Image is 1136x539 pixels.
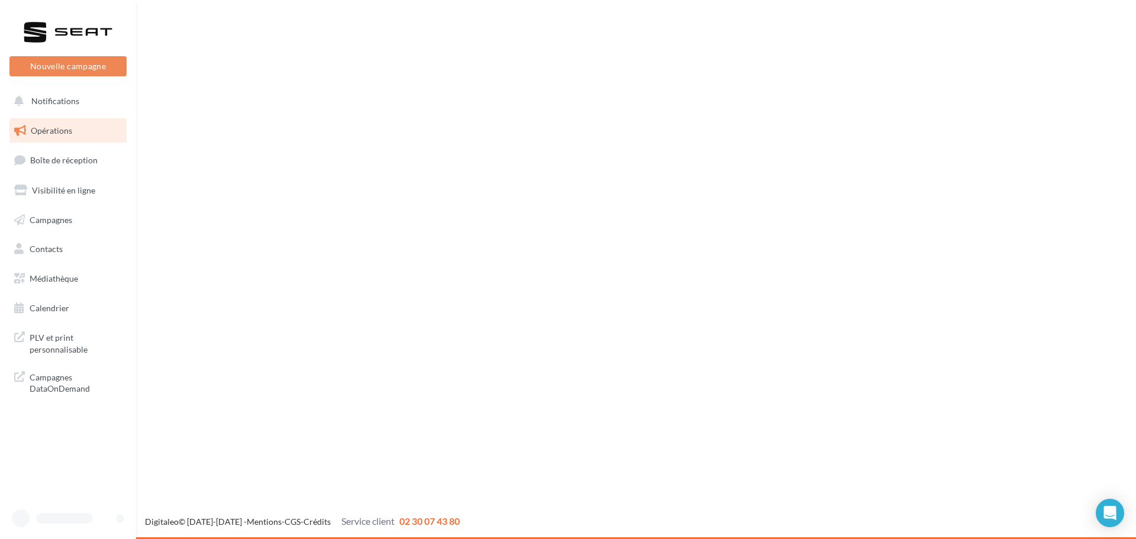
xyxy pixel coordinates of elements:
a: Mentions [247,517,282,527]
button: Notifications [7,89,124,114]
span: 02 30 07 43 80 [399,515,460,527]
span: Médiathèque [30,273,78,283]
span: Calendrier [30,303,69,313]
a: Médiathèque [7,266,129,291]
span: Notifications [31,96,79,106]
a: Campagnes [7,208,129,233]
span: PLV et print personnalisable [30,330,122,355]
span: Campagnes [30,214,72,224]
a: PLV et print personnalisable [7,325,129,360]
a: Opérations [7,118,129,143]
span: Boîte de réception [30,155,98,165]
button: Nouvelle campagne [9,56,127,76]
a: Digitaleo [145,517,179,527]
span: Visibilité en ligne [32,185,95,195]
a: Campagnes DataOnDemand [7,364,129,399]
span: Contacts [30,244,63,254]
span: Opérations [31,125,72,135]
a: Contacts [7,237,129,262]
span: Service client [341,515,395,527]
a: Calendrier [7,296,129,321]
a: CGS [285,517,301,527]
span: Campagnes DataOnDemand [30,369,122,395]
span: © [DATE]-[DATE] - - - [145,517,460,527]
div: Open Intercom Messenger [1096,499,1124,527]
a: Crédits [304,517,331,527]
a: Visibilité en ligne [7,178,129,203]
a: Boîte de réception [7,147,129,173]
